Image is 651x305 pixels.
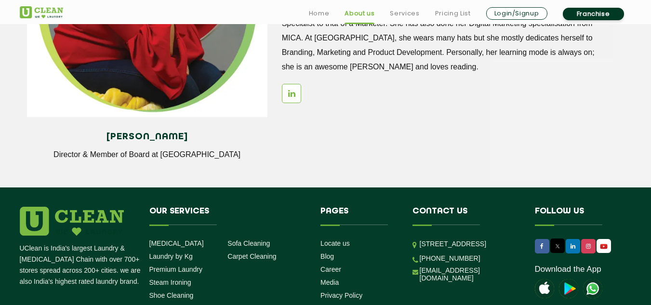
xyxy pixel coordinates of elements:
[320,278,339,286] a: Media
[20,207,124,236] img: logo.png
[149,252,193,260] a: Laundry by Kg
[320,265,341,273] a: Career
[345,8,374,19] a: About us
[149,292,194,299] a: Shoe Cleaning
[390,8,419,19] a: Services
[34,150,260,159] p: Director & Member of Board at [GEOGRAPHIC_DATA]
[320,239,350,247] a: Locate us
[420,254,480,262] a: [PHONE_NUMBER]
[149,265,203,273] a: Premium Laundry
[412,207,520,225] h4: Contact us
[320,292,362,299] a: Privacy Policy
[535,265,601,274] a: Download the App
[227,252,276,260] a: Carpet Cleaning
[563,8,624,20] a: Franchise
[420,239,520,250] p: [STREET_ADDRESS]
[149,207,306,225] h4: Our Services
[34,132,260,142] h4: [PERSON_NAME]
[559,279,578,298] img: playstoreicon.png
[435,8,471,19] a: Pricing List
[149,278,191,286] a: Steam Ironing
[309,8,330,19] a: Home
[20,243,142,287] p: UClean is India's largest Laundry & [MEDICAL_DATA] Chain with over 700+ stores spread across 200+...
[535,207,620,225] h4: Follow us
[320,252,334,260] a: Blog
[20,6,63,18] img: UClean Laundry and Dry Cleaning
[320,207,398,225] h4: Pages
[535,279,554,298] img: apple-icon.png
[420,266,520,282] a: [EMAIL_ADDRESS][DOMAIN_NAME]
[598,241,610,252] img: UClean Laundry and Dry Cleaning
[149,239,204,247] a: [MEDICAL_DATA]
[227,239,270,247] a: Sofa Cleaning
[486,7,547,20] a: Login/Signup
[583,279,602,298] img: UClean Laundry and Dry Cleaning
